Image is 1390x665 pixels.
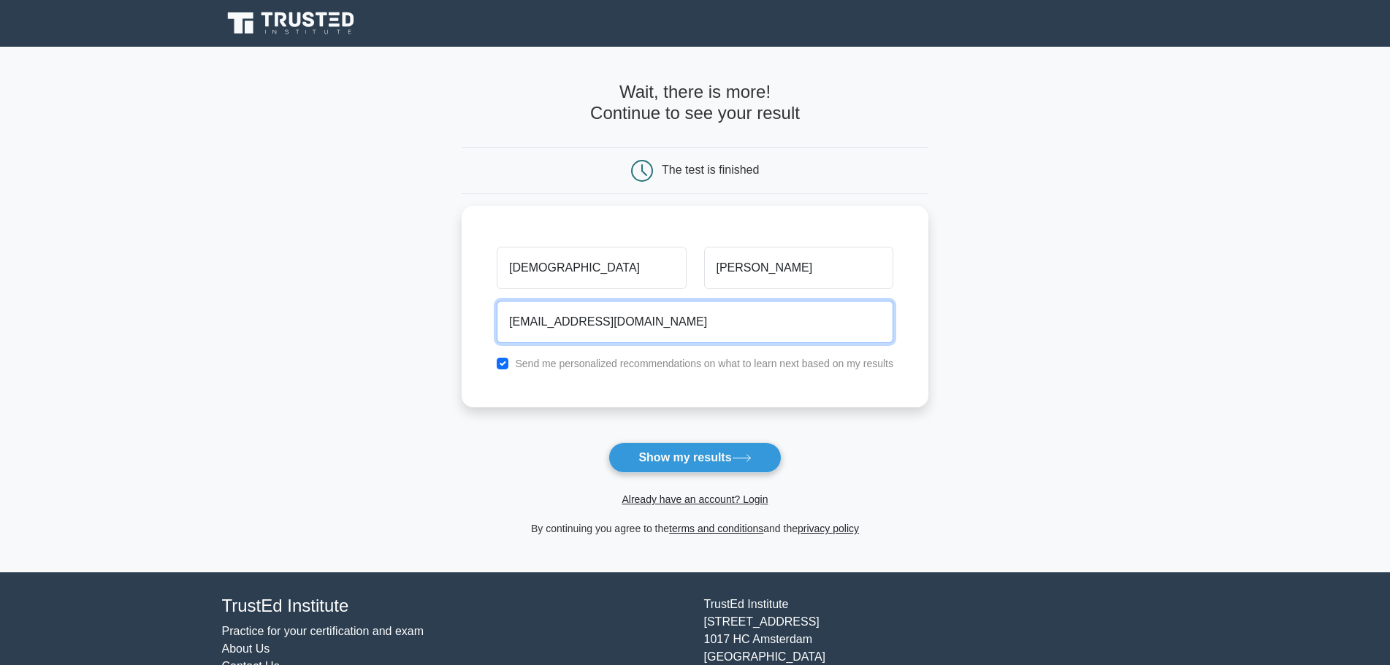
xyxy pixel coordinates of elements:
[515,358,893,369] label: Send me personalized recommendations on what to learn next based on my results
[222,642,270,655] a: About Us
[497,301,893,343] input: Email
[497,247,686,289] input: First name
[608,442,781,473] button: Show my results
[462,82,928,124] h4: Wait, there is more! Continue to see your result
[669,523,763,534] a: terms and conditions
[222,625,424,637] a: Practice for your certification and exam
[222,596,687,617] h4: TrustEd Institute
[704,247,893,289] input: Last name
[662,164,759,176] div: The test is finished
[622,493,768,505] a: Already have an account? Login
[453,520,937,537] div: By continuing you agree to the and the
[798,523,859,534] a: privacy policy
